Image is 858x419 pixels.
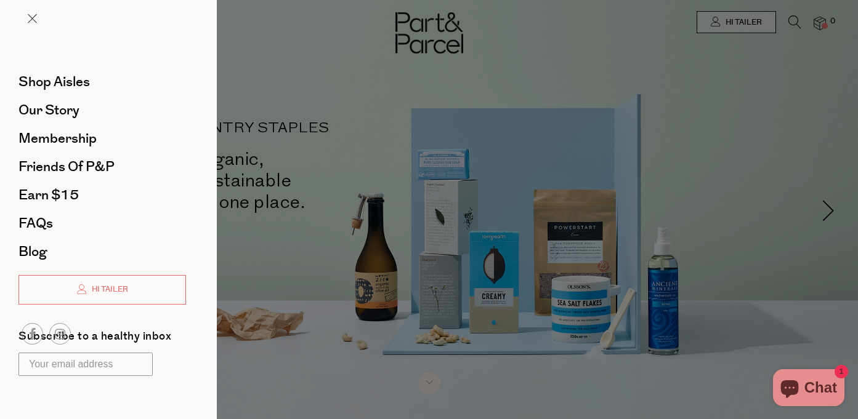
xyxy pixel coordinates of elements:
span: Earn $15 [18,185,79,205]
span: Blog [18,242,47,261]
a: Our Story [18,103,186,117]
inbox-online-store-chat: Shopify online store chat [769,369,848,409]
a: Shop Aisles [18,75,186,89]
span: FAQs [18,213,53,233]
span: Membership [18,129,97,148]
input: Your email address [18,353,153,376]
a: FAQs [18,217,186,230]
a: Hi Tailer [18,275,186,305]
a: Friends of P&P [18,160,186,174]
a: Earn $15 [18,188,186,202]
span: Hi Tailer [89,284,128,295]
a: Membership [18,132,186,145]
span: Shop Aisles [18,72,90,92]
a: Blog [18,245,186,258]
span: Friends of P&P [18,157,115,177]
span: Our Story [18,100,79,120]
